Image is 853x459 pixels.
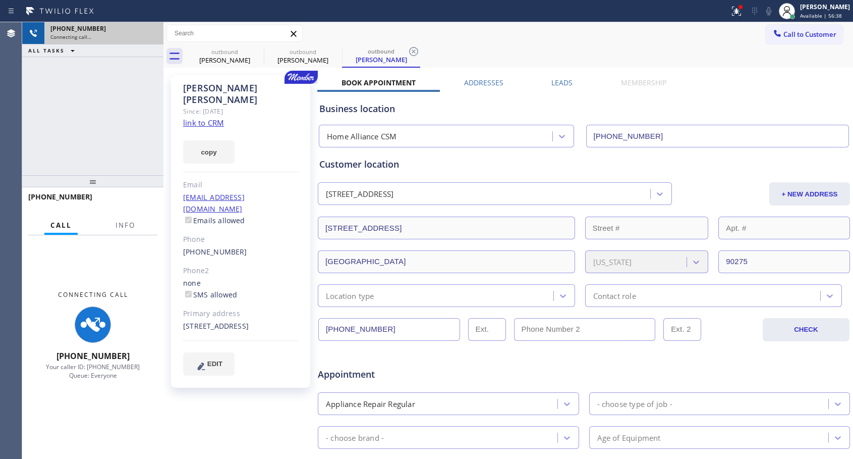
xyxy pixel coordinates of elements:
[326,432,384,443] div: - choose brand -
[50,33,91,40] span: Connecting call…
[109,216,141,235] button: Info
[58,290,128,299] span: Connecting Call
[116,221,135,230] span: Info
[183,179,299,191] div: Email
[46,363,140,380] span: Your caller ID: [PHONE_NUMBER] Queue: Everyone
[187,48,263,56] div: outbound
[763,318,849,341] button: CHECK
[319,102,848,116] div: Business location
[50,24,106,33] span: [PHONE_NUMBER]
[663,318,701,341] input: Ext. 2
[783,30,836,39] span: Call to Customer
[318,217,575,239] input: Address
[183,321,299,332] div: [STREET_ADDRESS]
[766,25,843,44] button: Call to Customer
[44,216,78,235] button: Call
[22,44,85,57] button: ALL TASKS
[326,188,393,200] div: [STREET_ADDRESS]
[265,56,341,65] div: [PERSON_NAME]
[183,265,299,277] div: Phone2
[185,217,192,223] input: Emails allowed
[183,234,299,245] div: Phone
[183,216,245,225] label: Emails allowed
[769,182,850,206] button: + NEW ADDRESS
[800,12,842,19] span: Available | 56:38
[183,118,224,128] a: link to CRM
[593,290,636,301] div: Contact role
[183,290,237,299] label: SMS allowed
[318,318,460,341] input: Phone Number
[183,247,247,257] a: [PHONE_NUMBER]
[621,78,666,87] label: Membership
[464,78,503,87] label: Addresses
[185,291,192,297] input: SMS allowed
[265,48,341,56] div: outbound
[585,217,709,239] input: Street #
[586,125,849,147] input: Phone Number
[718,250,850,273] input: ZIP
[183,278,299,301] div: none
[318,368,494,381] span: Appointment
[183,82,299,106] div: [PERSON_NAME] [PERSON_NAME]
[265,45,341,68] div: Craig Christensen
[207,360,222,368] span: EDIT
[551,78,573,87] label: Leads
[318,250,575,273] input: City
[50,221,72,230] span: Call
[319,158,848,171] div: Customer location
[343,55,419,64] div: [PERSON_NAME]
[187,45,263,68] div: Craig Christensen
[183,192,245,214] a: [EMAIL_ADDRESS][DOMAIN_NAME]
[183,308,299,320] div: Primary address
[597,432,661,443] div: Age of Equipment
[187,56,263,65] div: [PERSON_NAME]
[326,398,415,410] div: Appliance Repair Regular
[514,318,656,341] input: Phone Number 2
[28,47,65,54] span: ALL TASKS
[342,78,416,87] label: Book Appointment
[28,192,92,201] span: [PHONE_NUMBER]
[718,217,850,239] input: Apt. #
[326,290,374,301] div: Location type
[800,3,850,11] div: [PERSON_NAME]
[468,318,506,341] input: Ext.
[762,4,776,18] button: Mute
[327,131,396,142] div: Home Alliance CSM
[183,106,299,117] div: Since: [DATE]
[183,352,235,376] button: EDIT
[167,25,302,41] input: Search
[183,140,235,164] button: copy
[597,398,672,410] div: - choose type of job -
[343,45,419,67] div: Craig Christensen
[56,350,130,362] span: [PHONE_NUMBER]
[343,47,419,55] div: outbound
